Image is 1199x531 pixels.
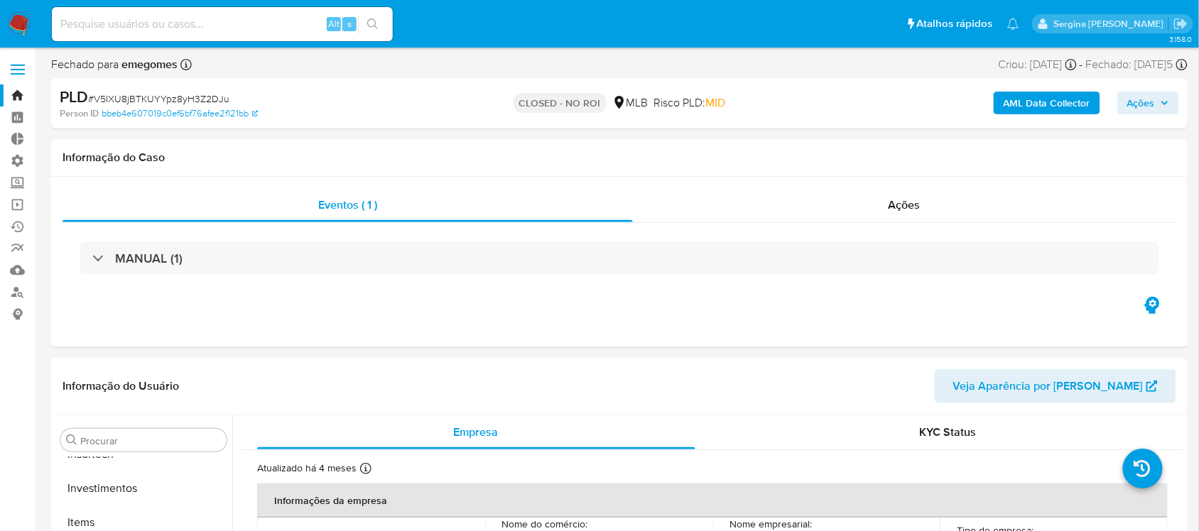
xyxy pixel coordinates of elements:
[63,379,179,393] h1: Informação do Usuário
[328,17,340,31] span: Alt
[1173,16,1188,31] a: Sair
[454,424,499,440] span: Empresa
[999,57,1077,72] div: Criou: [DATE]
[115,251,183,266] h3: MANUAL (1)
[917,16,993,31] span: Atalhos rápidos
[257,483,1168,518] th: Informações da empresa
[1004,92,1090,114] b: AML Data Collector
[994,92,1100,114] button: AML Data Collector
[1080,57,1083,72] span: -
[318,197,377,213] span: Eventos ( 1 )
[60,107,99,120] b: Person ID
[1086,57,1188,72] div: Fechado: [DATE]5
[55,471,232,505] button: Investimentos
[889,197,921,213] span: Ações
[119,56,178,72] b: emegomes
[102,107,258,120] a: bbeb4e607019c0ef6bf76afee2f121bb
[1007,18,1019,30] a: Notificações
[1053,17,1168,31] p: sergina.neta@mercadolivre.com
[953,369,1143,403] span: Veja Aparência por [PERSON_NAME]
[51,57,178,72] span: Fechado para
[80,242,1159,275] div: MANUAL (1)
[88,92,229,106] span: # V5IXU8jBTKUYYpz8yH3Z2DJu
[257,461,357,475] p: Atualizado há 4 meses
[60,85,88,108] b: PLD
[358,14,387,34] button: search-icon
[514,93,607,113] p: CLOSED - NO ROI
[347,17,352,31] span: s
[80,434,221,447] input: Procurar
[706,94,726,111] span: MID
[502,518,588,530] p: Nome do comércio :
[63,150,1176,165] h1: Informação do Caso
[52,15,393,33] input: Pesquise usuários ou casos...
[920,424,977,440] span: KYC Status
[654,95,726,111] span: Risco PLD:
[1117,92,1179,114] button: Ações
[66,434,77,446] button: Procurar
[935,369,1176,403] button: Veja Aparência por [PERSON_NAME]
[729,518,812,530] p: Nome empresarial :
[612,95,649,111] div: MLB
[1127,92,1155,114] span: Ações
